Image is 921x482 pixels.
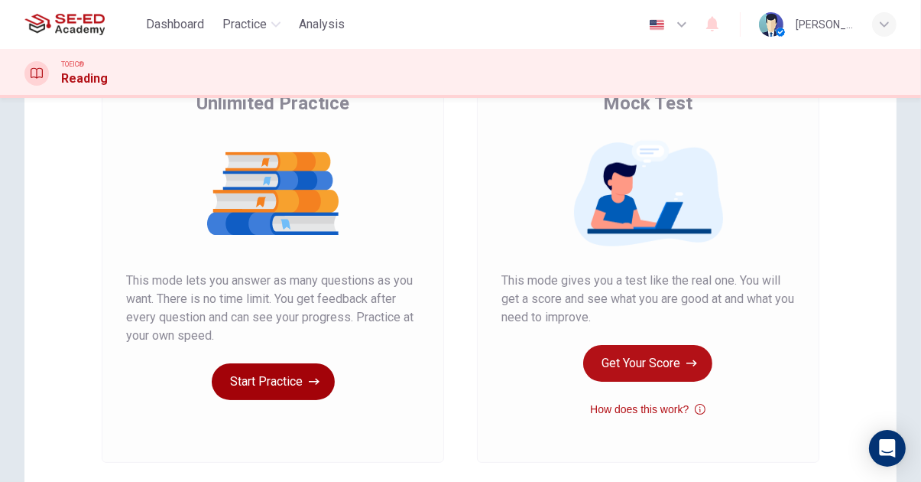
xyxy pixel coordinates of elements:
[583,345,712,382] button: Get Your Score
[869,430,906,467] div: Open Intercom Messenger
[647,19,666,31] img: en
[603,91,692,116] span: Mock Test
[590,400,705,418] button: How does this work?
[299,15,345,34] span: Analysis
[146,15,204,34] span: Dashboard
[140,11,210,38] button: Dashboard
[796,15,854,34] div: [PERSON_NAME]
[126,272,420,345] span: This mode lets you answer as many questions as you want. There is no time limit. You get feedback...
[293,11,351,38] button: Analysis
[61,70,108,88] h1: Reading
[61,59,84,70] span: TOEIC®
[24,9,140,40] a: SE-ED Academy logo
[501,272,795,327] span: This mode gives you a test like the real one. You will get a score and see what you are good at a...
[759,12,783,37] img: Profile picture
[196,91,349,116] span: Unlimited Practice
[212,363,335,400] button: Start Practice
[222,15,267,34] span: Practice
[216,11,287,38] button: Practice
[24,9,105,40] img: SE-ED Academy logo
